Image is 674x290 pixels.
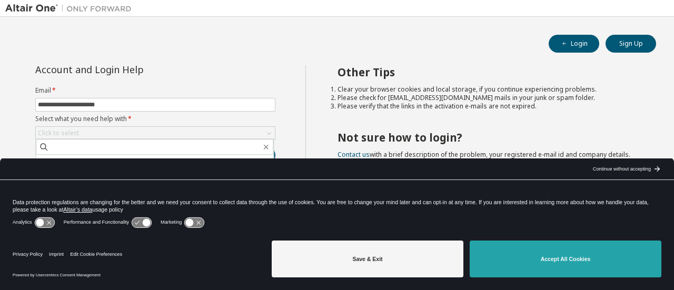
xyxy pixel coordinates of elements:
[606,35,656,53] button: Sign Up
[38,129,79,137] div: Click to select
[338,102,638,111] li: Please verify that the links in the activation e-mails are not expired.
[35,65,227,74] div: Account and Login Help
[35,115,275,123] label: Select what you need help with
[5,3,137,14] img: Altair One
[338,150,370,159] a: Contact us
[36,127,275,139] div: Click to select
[338,85,638,94] li: Clear your browser cookies and local storage, if you continue experiencing problems.
[549,35,599,53] button: Login
[338,94,638,102] li: Please check for [EMAIL_ADDRESS][DOMAIN_NAME] mails in your junk or spam folder.
[338,65,638,79] h2: Other Tips
[35,86,275,95] label: Email
[338,150,630,167] span: with a brief description of the problem, your registered e-mail id and company details. Our suppo...
[338,131,638,144] h2: Not sure how to login?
